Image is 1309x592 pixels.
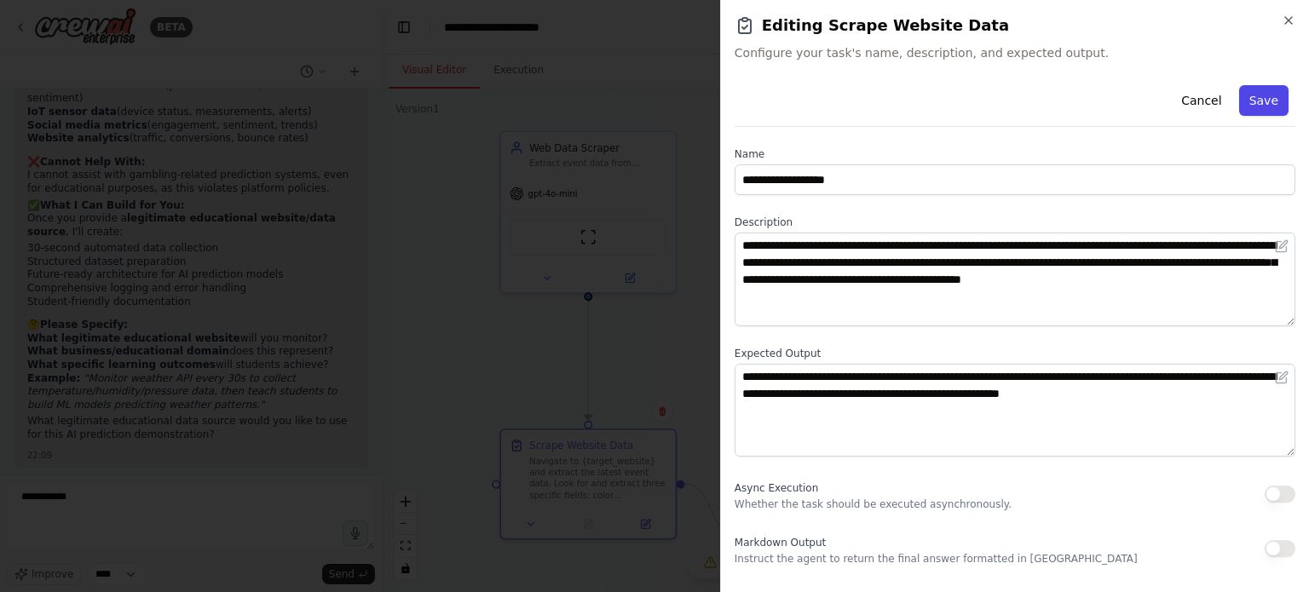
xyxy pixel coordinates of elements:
[1272,367,1292,388] button: Open in editor
[735,14,1295,37] h2: Editing Scrape Website Data
[735,147,1295,161] label: Name
[735,347,1295,360] label: Expected Output
[735,44,1295,61] span: Configure your task's name, description, and expected output.
[1239,85,1289,116] button: Save
[735,537,826,549] span: Markdown Output
[1272,236,1292,256] button: Open in editor
[735,482,818,494] span: Async Execution
[1171,85,1231,116] button: Cancel
[735,497,1012,511] p: Whether the task should be executed asynchronously.
[735,552,1138,566] p: Instruct the agent to return the final answer formatted in [GEOGRAPHIC_DATA]
[735,216,1295,229] label: Description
